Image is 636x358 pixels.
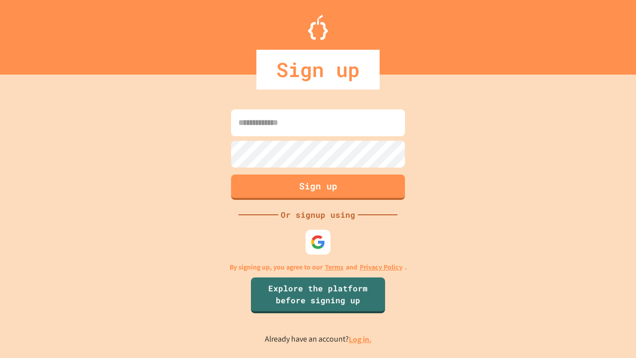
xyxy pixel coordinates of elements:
[278,209,358,221] div: Or signup using
[554,275,626,317] iframe: chat widget
[594,318,626,348] iframe: chat widget
[256,50,380,89] div: Sign up
[308,15,328,40] img: Logo.svg
[251,277,385,313] a: Explore the platform before signing up
[265,333,372,346] p: Already have an account?
[325,262,343,272] a: Terms
[349,334,372,345] a: Log in.
[230,262,407,272] p: By signing up, you agree to our and .
[360,262,402,272] a: Privacy Policy
[231,175,405,200] button: Sign up
[311,235,325,250] img: google-icon.svg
